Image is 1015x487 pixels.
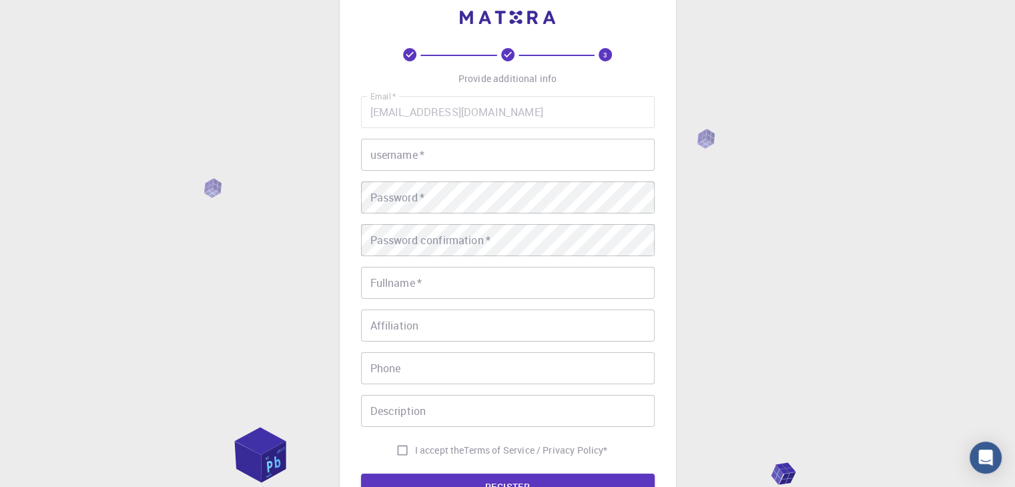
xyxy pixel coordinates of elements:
[370,91,396,102] label: Email
[458,72,557,85] p: Provide additional info
[464,444,607,457] p: Terms of Service / Privacy Policy *
[464,444,607,457] a: Terms of Service / Privacy Policy*
[603,50,607,59] text: 3
[970,442,1002,474] div: Open Intercom Messenger
[415,444,464,457] span: I accept the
